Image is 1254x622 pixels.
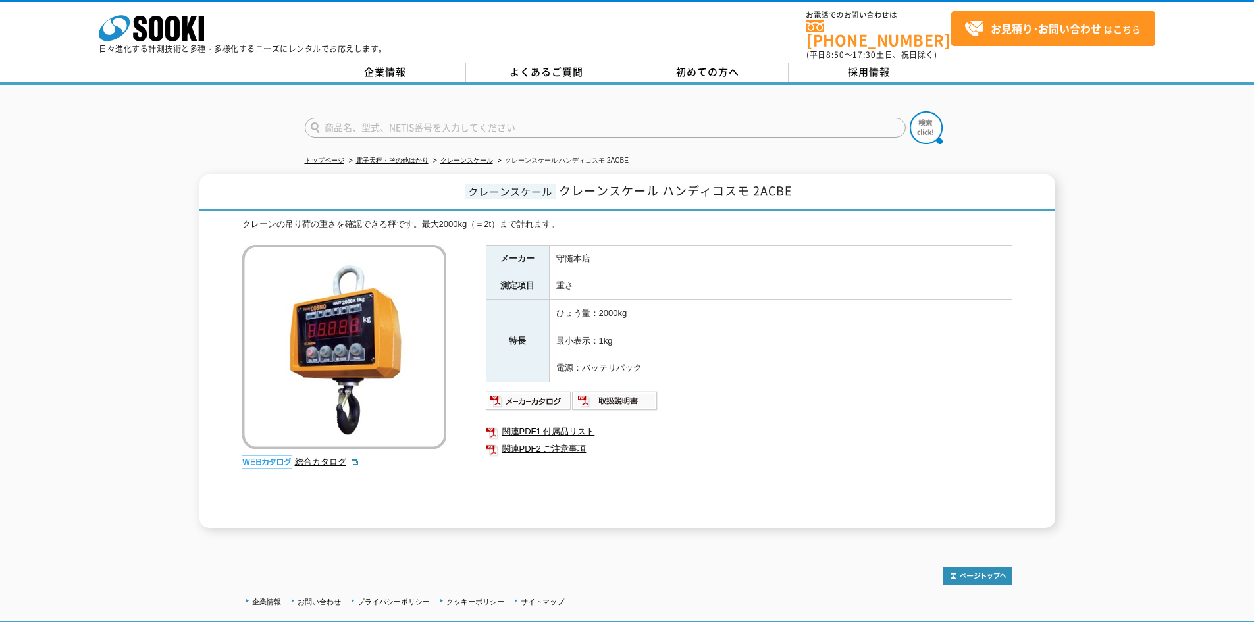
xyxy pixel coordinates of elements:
a: 総合カタログ [295,457,359,467]
img: クレーンスケール ハンディコスモ 2ACBE [242,245,446,449]
a: サイトマップ [521,598,564,606]
li: クレーンスケール ハンディコスモ 2ACBE [495,154,629,168]
th: 測定項目 [486,272,549,300]
a: プライバシーポリシー [357,598,430,606]
a: 採用情報 [789,63,950,82]
span: 17:30 [852,49,876,61]
a: 初めての方へ [627,63,789,82]
span: クレーンスケール ハンディコスモ 2ACBE [559,182,793,199]
input: 商品名、型式、NETIS番号を入力してください [305,118,906,138]
span: 初めての方へ [676,65,739,79]
span: (平日 ～ 土日、祝日除く) [806,49,937,61]
p: 日々進化する計測技術と多種・多様化するニーズにレンタルでお応えします。 [99,45,387,53]
img: メーカーカタログ [486,390,572,411]
strong: お見積り･お問い合わせ [991,20,1101,36]
td: ひょう量：2000kg 最小表示：1kg 電源：バッテリパック [549,300,1012,382]
td: 重さ [549,272,1012,300]
a: トップページ [305,157,344,164]
a: メーカーカタログ [486,399,572,409]
a: 関連PDF2 ご注意事項 [486,440,1012,457]
a: 取扱説明書 [572,399,658,409]
img: トップページへ [943,567,1012,585]
a: よくあるご質問 [466,63,627,82]
a: クッキーポリシー [446,598,504,606]
a: お見積り･お問い合わせはこちら [951,11,1155,46]
th: 特長 [486,300,549,382]
img: btn_search.png [910,111,943,144]
div: クレーンの吊り荷の重さを確認できる秤です。最大2000kg（＝2t）まで計れます。 [242,218,1012,232]
span: 8:50 [826,49,845,61]
span: はこちら [964,19,1141,39]
a: 電子天秤・その他はかり [356,157,429,164]
a: 企業情報 [252,598,281,606]
a: [PHONE_NUMBER] [806,20,951,47]
a: お問い合わせ [298,598,341,606]
td: 守随本店 [549,245,1012,272]
span: お電話でのお問い合わせは [806,11,951,19]
img: webカタログ [242,455,292,469]
img: 取扱説明書 [572,390,658,411]
a: クレーンスケール [440,157,493,164]
a: 関連PDF1 付属品リスト [486,423,1012,440]
span: クレーンスケール [465,184,556,199]
th: メーカー [486,245,549,272]
a: 企業情報 [305,63,466,82]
